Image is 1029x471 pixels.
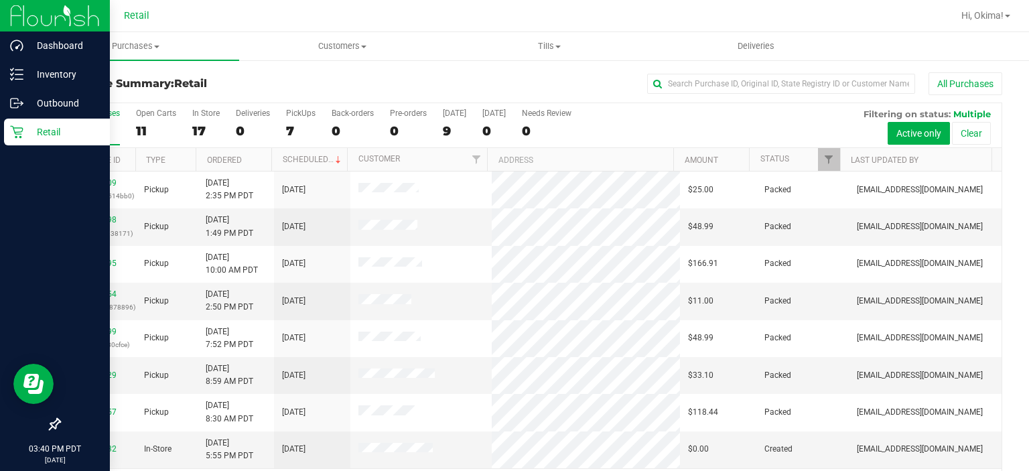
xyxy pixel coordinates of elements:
[23,38,104,54] p: Dashboard
[688,184,713,196] span: $25.00
[764,184,791,196] span: Packed
[857,257,983,270] span: [EMAIL_ADDRESS][DOMAIN_NAME]
[236,123,270,139] div: 0
[206,399,253,425] span: [DATE] 8:30 AM PDT
[144,443,171,456] span: In-Store
[445,32,653,60] a: Tills
[144,295,169,308] span: Pickup
[144,369,169,382] span: Pickup
[206,326,253,351] span: [DATE] 7:52 PM PDT
[283,155,344,164] a: Scheduled
[282,443,305,456] span: [DATE]
[764,295,791,308] span: Packed
[144,332,169,344] span: Pickup
[857,406,983,419] span: [EMAIL_ADDRESS][DOMAIN_NAME]
[207,155,242,165] a: Ordered
[6,455,104,465] p: [DATE]
[282,406,305,419] span: [DATE]
[764,443,793,456] span: Created
[390,109,427,118] div: Pre-orders
[32,40,239,52] span: Purchases
[688,369,713,382] span: $33.10
[653,32,860,60] a: Deliveries
[144,406,169,419] span: Pickup
[522,109,571,118] div: Needs Review
[192,123,220,139] div: 17
[857,332,983,344] span: [EMAIL_ADDRESS][DOMAIN_NAME]
[6,443,104,455] p: 03:40 PM PDT
[239,32,446,60] a: Customers
[688,406,718,419] span: $118.44
[857,443,983,456] span: [EMAIL_ADDRESS][DOMAIN_NAME]
[282,295,305,308] span: [DATE]
[764,220,791,233] span: Packed
[68,301,128,314] p: (abbb08b568878896)
[332,109,374,118] div: Back-orders
[282,220,305,233] span: [DATE]
[136,123,176,139] div: 11
[764,332,791,344] span: Packed
[240,40,445,52] span: Customers
[688,332,713,344] span: $48.99
[144,184,169,196] span: Pickup
[286,109,316,118] div: PickUps
[282,332,305,344] span: [DATE]
[688,220,713,233] span: $48.99
[286,123,316,139] div: 7
[206,437,253,462] span: [DATE] 5:55 PM PDT
[206,214,253,239] span: [DATE] 1:49 PM PDT
[206,251,258,277] span: [DATE] 10:00 AM PDT
[174,77,207,90] span: Retail
[146,155,165,165] a: Type
[144,257,169,270] span: Pickup
[688,257,718,270] span: $166.91
[760,154,789,163] a: Status
[685,155,718,165] a: Amount
[764,406,791,419] span: Packed
[888,122,950,145] button: Active only
[10,125,23,139] inline-svg: Retail
[10,68,23,81] inline-svg: Inventory
[487,148,673,172] th: Address
[522,123,571,139] div: 0
[68,227,128,240] p: (ca63c198ea138171)
[851,155,918,165] a: Last Updated By
[23,66,104,82] p: Inventory
[864,109,951,119] span: Filtering on status:
[961,10,1004,21] span: Hi, Okima!
[818,148,840,171] a: Filter
[857,369,983,382] span: [EMAIL_ADDRESS][DOMAIN_NAME]
[688,443,709,456] span: $0.00
[857,295,983,308] span: [EMAIL_ADDRESS][DOMAIN_NAME]
[23,95,104,111] p: Outbound
[390,123,427,139] div: 0
[236,109,270,118] div: Deliveries
[10,96,23,110] inline-svg: Outbound
[124,10,149,21] span: Retail
[764,369,791,382] span: Packed
[282,184,305,196] span: [DATE]
[332,123,374,139] div: 0
[59,78,373,90] h3: Purchase Summary:
[764,257,791,270] span: Packed
[206,177,253,202] span: [DATE] 2:35 PM PDT
[482,109,506,118] div: [DATE]
[446,40,652,52] span: Tills
[482,123,506,139] div: 0
[206,288,253,314] span: [DATE] 2:50 PM PDT
[953,109,991,119] span: Multiple
[68,338,128,351] p: (f41905d85a80cfce)
[465,148,487,171] a: Filter
[206,362,253,388] span: [DATE] 8:59 AM PDT
[443,109,466,118] div: [DATE]
[192,109,220,118] div: In Store
[857,220,983,233] span: [EMAIL_ADDRESS][DOMAIN_NAME]
[282,369,305,382] span: [DATE]
[929,72,1002,95] button: All Purchases
[647,74,915,94] input: Search Purchase ID, Original ID, State Registry ID or Customer Name...
[688,295,713,308] span: $11.00
[719,40,793,52] span: Deliveries
[282,257,305,270] span: [DATE]
[136,109,176,118] div: Open Carts
[23,124,104,140] p: Retail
